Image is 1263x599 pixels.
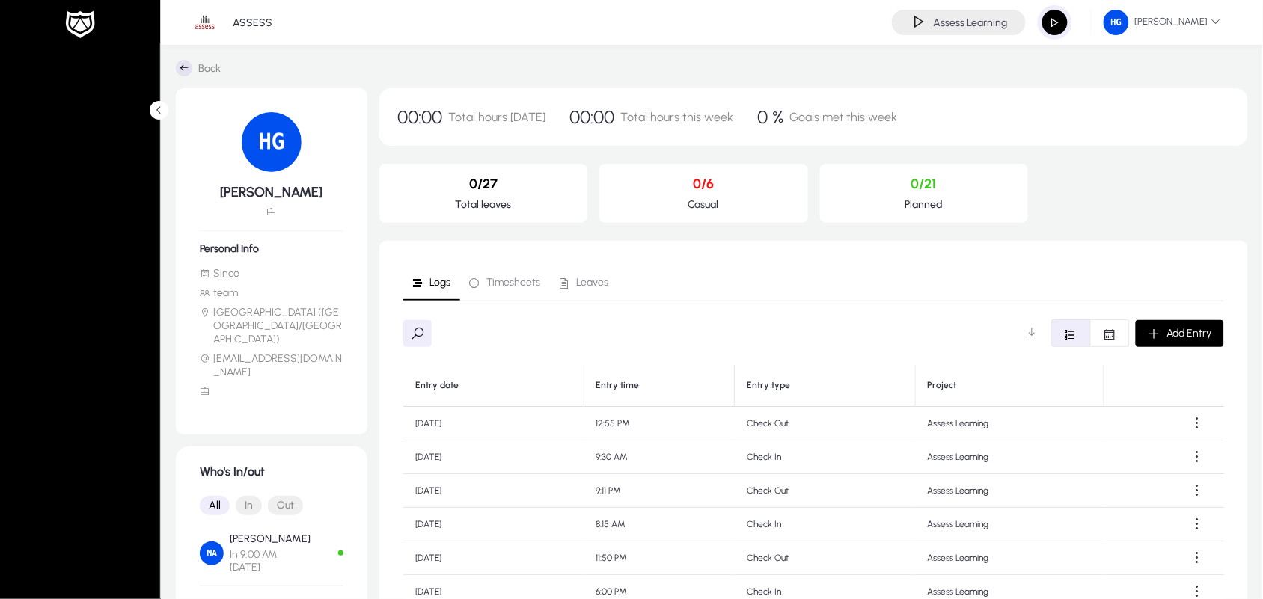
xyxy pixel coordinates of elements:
[735,541,916,575] td: Check Out
[747,380,790,391] div: Entry type
[916,407,1105,440] td: Assess Learning
[1092,9,1233,36] button: [PERSON_NAME]
[403,508,584,541] td: [DATE]
[200,306,343,346] li: [GEOGRAPHIC_DATA] ([GEOGRAPHIC_DATA]/[GEOGRAPHIC_DATA])
[403,265,460,301] a: Logs
[584,508,736,541] td: 8:15 AM
[200,286,343,300] li: team
[200,267,343,280] li: Since
[176,60,221,76] a: Back
[200,352,343,379] li: [EMAIL_ADDRESS][DOMAIN_NAME]
[391,176,575,192] p: 0/27
[1136,320,1224,347] button: Add Entry
[397,106,442,128] span: 00:00
[200,491,343,520] mat-button-toggle-group: Font Style
[448,110,545,124] span: Total hours [DATE]
[928,380,957,391] div: Project
[415,380,459,391] div: Entry date
[735,474,916,508] td: Check Out
[584,440,736,474] td: 9:30 AM
[403,474,584,508] td: [DATE]
[916,440,1105,474] td: Assess Learning
[916,474,1105,508] td: Assess Learning
[735,440,916,474] td: Check In
[1104,10,1129,35] img: 143.png
[191,8,219,37] img: 1.png
[584,541,736,575] td: 11:50 PM
[757,106,783,128] span: 0 %
[916,508,1105,541] td: Assess Learning
[268,496,303,515] button: Out
[1051,319,1130,347] mat-button-toggle-group: Font Style
[233,16,272,29] p: ASSESS
[934,16,1008,29] h4: Assess Learning
[832,176,1016,192] p: 0/21
[242,112,302,172] img: 143.png
[200,464,343,479] h1: Who's In/out
[832,198,1016,211] p: Planned
[403,407,584,440] td: [DATE]
[576,277,608,288] span: Leaves
[200,242,343,255] h6: Personal Info
[735,407,916,440] td: Check Out
[200,541,224,565] img: Nahla Abdelaziz
[200,184,343,200] h5: [PERSON_NAME]
[486,277,540,288] span: Timesheets
[200,496,230,515] button: All
[550,265,618,301] a: Leaves
[230,532,311,545] p: [PERSON_NAME]
[620,110,733,124] span: Total hours this week
[230,548,311,574] span: In 9:00 AM [DATE]
[236,496,262,515] button: In
[611,176,795,192] p: 0/6
[403,541,584,575] td: [DATE]
[429,277,450,288] span: Logs
[61,9,99,40] img: white-logo.png
[460,265,550,301] a: Timesheets
[1167,327,1212,340] span: Add Entry
[415,380,572,391] div: Entry date
[735,508,916,541] td: Check In
[916,541,1105,575] td: Assess Learning
[611,198,795,211] p: Casual
[584,407,736,440] td: 12:55 PM
[789,110,898,124] span: Goals met this week
[584,474,736,508] td: 9:11 PM
[584,365,736,407] th: Entry time
[569,106,614,128] span: 00:00
[928,380,1092,391] div: Project
[1104,10,1221,35] span: [PERSON_NAME]
[403,440,584,474] td: [DATE]
[747,380,903,391] div: Entry type
[391,198,575,211] p: Total leaves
